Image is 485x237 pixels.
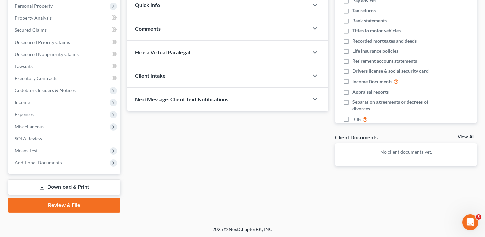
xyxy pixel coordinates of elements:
span: Income Documents [352,78,392,85]
span: Hire a Virtual Paralegal [135,49,190,55]
span: Expenses [15,111,34,117]
a: Secured Claims [9,24,120,36]
span: Lawsuits [15,63,33,69]
span: Income [15,99,30,105]
span: Life insurance policies [352,48,398,54]
span: Recorded mortgages and deeds [352,37,417,44]
span: Property Analysis [15,15,52,21]
span: Drivers license & social security card [352,68,429,74]
span: 5 [476,214,481,220]
span: Bank statements [352,17,387,24]
a: Review & File [8,198,120,213]
span: Retirement account statements [352,58,417,64]
a: Unsecured Nonpriority Claims [9,48,120,60]
span: Separation agreements or decrees of divorces [352,99,436,112]
span: Quick Info [135,2,160,8]
span: Miscellaneous [15,124,44,129]
span: Appraisal reports [352,89,389,95]
p: No client documents yet. [340,149,472,155]
a: Download & Print [8,179,120,195]
span: NextMessage: Client Text Notifications [135,96,228,102]
span: Tax returns [352,7,376,14]
a: View All [458,135,474,139]
span: Means Test [15,148,38,153]
span: Unsecured Priority Claims [15,39,70,45]
span: Unsecured Nonpriority Claims [15,51,79,57]
span: Client Intake [135,72,166,79]
a: Lawsuits [9,60,120,72]
span: Titles to motor vehicles [352,27,401,34]
a: Property Analysis [9,12,120,24]
div: Client Documents [335,134,378,141]
iframe: Intercom live chat [462,214,478,230]
span: Secured Claims [15,27,47,33]
span: SOFA Review [15,136,42,141]
span: Bills [352,116,361,123]
span: Executory Contracts [15,75,57,81]
span: Codebtors Insiders & Notices [15,87,76,93]
a: Executory Contracts [9,72,120,84]
a: SOFA Review [9,133,120,145]
span: Additional Documents [15,160,62,165]
a: Unsecured Priority Claims [9,36,120,48]
span: Personal Property [15,3,53,9]
span: Comments [135,25,161,32]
